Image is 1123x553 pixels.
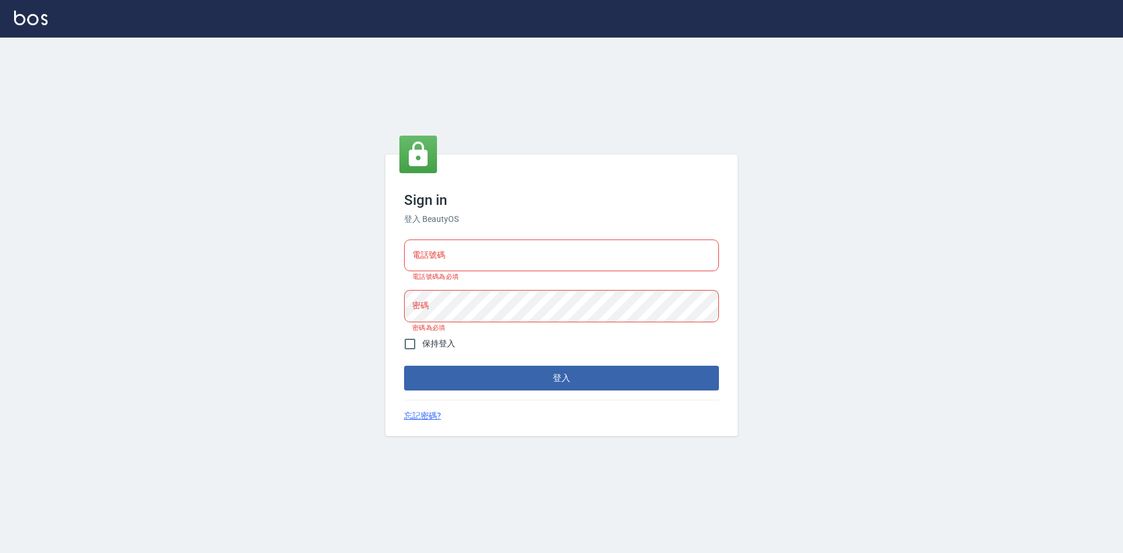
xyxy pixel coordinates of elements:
[422,338,455,350] span: 保持登入
[14,11,48,25] img: Logo
[412,324,711,332] p: 密碼為必填
[404,192,719,208] h3: Sign in
[404,213,719,225] h6: 登入 BeautyOS
[412,273,711,281] p: 電話號碼為必填
[404,410,441,422] a: 忘記密碼?
[404,366,719,390] button: 登入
